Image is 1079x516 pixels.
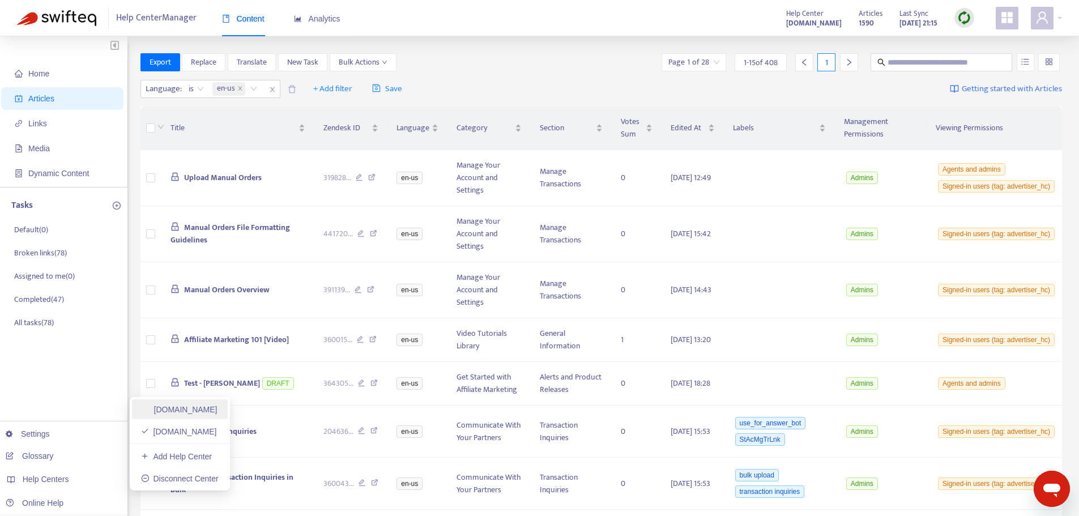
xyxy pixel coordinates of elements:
[323,172,351,184] span: 319828 ...
[846,172,878,184] span: Admins
[786,16,842,29] a: [DOMAIN_NAME]
[927,106,1062,150] th: Viewing Permissions
[531,318,612,362] td: General Information
[372,82,402,96] span: Save
[141,405,217,414] a: [DOMAIN_NAME]
[671,377,710,390] span: [DATE] 18:28
[396,172,423,184] span: en-us
[735,433,785,446] span: StAcMgTrLnk
[540,122,594,134] span: Section
[938,163,1005,176] span: Agents and admins
[846,425,878,438] span: Admins
[217,82,235,96] span: en-us
[287,56,318,69] span: New Task
[735,469,779,481] span: bulk upload
[735,485,805,498] span: transaction inquiries
[621,116,643,140] span: Votes Sum
[184,283,270,296] span: Manual Orders Overview
[531,458,612,510] td: Transaction Inquiries
[372,84,381,92] span: save
[313,82,352,96] span: + Add filter
[447,206,531,262] td: Manage Your Account and Settings
[314,106,388,150] th: Zendesk ID
[817,53,835,71] div: 1
[846,477,878,490] span: Admins
[339,56,387,69] span: Bulk Actions
[938,334,1055,346] span: Signed-in users (tag: advertiser_hc)
[396,334,423,346] span: en-us
[447,318,531,362] td: Video Tutorials Library
[17,10,96,26] img: Swifteq
[671,171,711,184] span: [DATE] 12:49
[938,284,1055,296] span: Signed-in users (tag: advertiser_hc)
[141,427,217,436] a: [DOMAIN_NAME]
[14,224,48,236] p: Default ( 0 )
[28,94,54,103] span: Articles
[170,471,293,496] span: Resolve Transaction Inquiries in Bulk
[170,334,180,343] span: lock
[859,17,874,29] strong: 1590
[170,122,296,134] span: Title
[671,477,710,490] span: [DATE] 15:53
[899,7,928,20] span: Last Sync
[671,122,706,134] span: Edited At
[671,283,711,296] span: [DATE] 14:43
[184,377,260,390] span: Test - [PERSON_NAME]
[170,378,180,387] span: lock
[846,284,878,296] span: Admins
[1034,471,1070,507] iframe: Button to launch messaging window
[447,406,531,458] td: Communicate With Your Partners
[265,83,280,96] span: close
[14,317,54,329] p: All tasks ( 78 )
[846,377,878,390] span: Admins
[950,80,1062,98] a: Getting started with Articles
[938,228,1055,240] span: Signed-in users (tag: advertiser_hc)
[447,362,531,406] td: Get Started with Affiliate Marketing
[170,222,180,231] span: lock
[323,377,353,390] span: 364305 ...
[957,11,971,25] img: sync.dc5367851b00ba804db3.png
[161,106,314,150] th: Title
[141,474,219,483] a: Disconnect Center
[14,247,67,259] p: Broken links ( 78 )
[15,70,23,78] span: home
[11,199,33,212] p: Tasks
[457,122,513,134] span: Category
[222,15,230,23] span: book
[845,58,853,66] span: right
[305,80,361,98] button: + Add filter
[237,86,243,92] span: close
[835,106,927,150] th: Management Permissions
[531,106,612,150] th: Section
[170,221,290,246] span: Manual Orders File Formatting Guidelines
[1017,53,1034,71] button: unordered-list
[735,417,806,429] span: use_for_answer_bot
[191,56,216,69] span: Replace
[141,452,212,461] a: Add Help Center
[323,122,370,134] span: Zendesk ID
[323,425,353,438] span: 204636 ...
[612,458,662,510] td: 0
[323,334,352,346] span: 360015 ...
[28,69,49,78] span: Home
[278,53,327,71] button: New Task
[877,58,885,66] span: search
[387,106,447,150] th: Language
[364,80,411,98] button: saveSave
[262,377,294,390] span: DRAFT
[671,425,710,438] span: [DATE] 15:53
[150,56,171,69] span: Export
[28,144,50,153] span: Media
[724,106,835,150] th: Labels
[294,15,302,23] span: area-chart
[396,477,423,490] span: en-us
[14,270,75,282] p: Assigned to me ( 0 )
[323,228,353,240] span: 441720 ...
[800,58,808,66] span: left
[447,262,531,318] td: Manage Your Account and Settings
[1021,58,1029,66] span: unordered-list
[938,377,1005,390] span: Agents and admins
[237,56,267,69] span: Translate
[23,475,69,484] span: Help Centers
[733,122,817,134] span: Labels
